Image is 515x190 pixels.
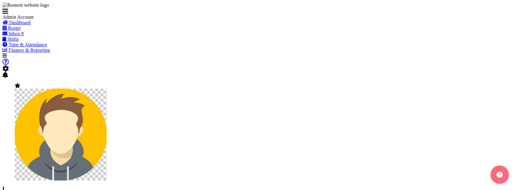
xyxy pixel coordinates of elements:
img: admin-rosteritf9cbda91fdf824d97c9d6345b1f660ea.png [15,89,107,180]
span: Shifts [7,36,19,42]
span: Roster [8,25,21,31]
a: Finance & Reporting [2,47,50,53]
img: help-xxl-2.png [497,172,503,178]
span: Finance & Reporting [9,47,50,53]
a: Roster [2,25,21,31]
span: 8 [21,31,24,36]
span: Time & Attendance [9,42,47,47]
a: Shifts [2,36,19,42]
a: Time & Attendance [2,42,47,47]
span: Dashboard [9,20,30,25]
a: Inbox 8 [2,31,24,36]
img: Rosterit website logo [2,2,49,8]
span: Inbox [9,31,20,36]
div: Admin Account [2,14,94,20]
a: Dashboard [2,20,30,25]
